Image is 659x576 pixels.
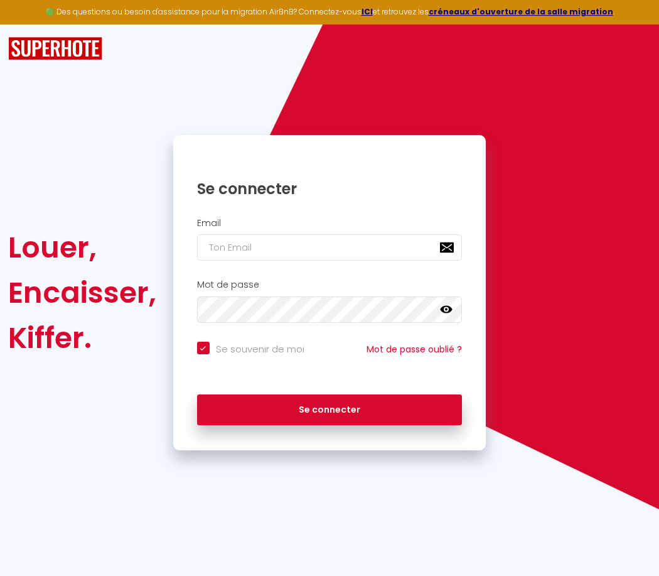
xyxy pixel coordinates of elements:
div: Louer, [8,225,156,270]
h2: Email [197,218,463,229]
div: Encaisser, [8,270,156,315]
input: Ton Email [197,234,463,261]
h1: Se connecter [197,179,463,198]
a: ICI [362,6,373,17]
button: Se connecter [197,394,463,426]
div: Kiffer. [8,315,156,361]
a: créneaux d'ouverture de la salle migration [429,6,613,17]
h2: Mot de passe [197,280,463,290]
img: SuperHote logo [8,37,102,60]
a: Mot de passe oublié ? [367,343,462,356]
